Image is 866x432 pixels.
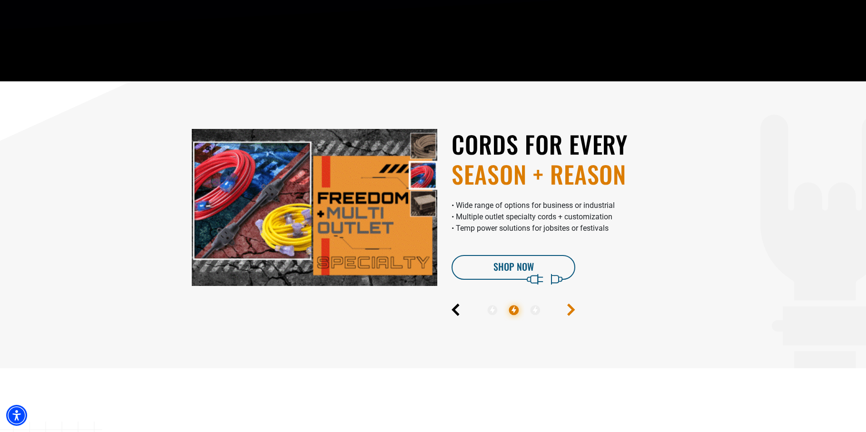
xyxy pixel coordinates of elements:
button: Previous [452,304,460,316]
img: A blurred image featuring abstract shapes and colors, with the word "NO" partially visible. [192,129,437,286]
p: • Wide range of options for business or industrial • Multiple outlet specialty cords + customizat... [452,200,697,234]
span: SEASON + REASON [452,159,697,189]
div: Accessibility Menu [6,405,27,426]
button: Next [567,304,575,316]
a: SHOP NOW [452,255,575,280]
h2: CORDS FOR EVERY [452,129,697,188]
